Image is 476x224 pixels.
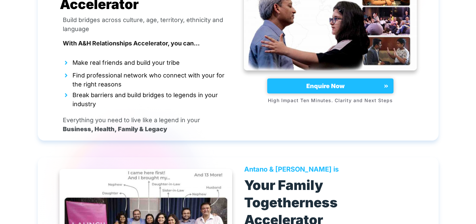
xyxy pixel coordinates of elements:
span: Break barriers and build bridges to legends in your industry [72,89,232,108]
span: Find professional network who connect with your for the right reasons [72,69,232,89]
div: Domain Overview [25,39,60,44]
p: Build bridges across culture, age, territory, ethnicity and language [63,15,229,33]
p: Everything you need to live like a legend in your [63,116,200,125]
strong: Business, Health, Family & Legacy [63,126,167,133]
b: With A&H Relationships Accelerator, you can... [63,40,200,47]
strong: High Impact Ten Minutes. Clarity and Next Steps [268,97,393,103]
strong: Antano & [PERSON_NAME] is [244,165,339,173]
img: logo_orange.svg [11,11,16,16]
img: tab_keywords_by_traffic_grey.svg [66,39,72,44]
a: Enquire Now [267,78,393,94]
span: Make real friends and build your tribe [72,56,180,67]
div: Keywords by Traffic [74,39,113,44]
img: tab_domain_overview_orange.svg [18,39,23,44]
img: website_grey.svg [11,17,16,23]
div: v 4.0.25 [19,11,33,16]
div: Domain: [DOMAIN_NAME] [17,17,73,23]
strong: Enquire Now [306,82,345,89]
